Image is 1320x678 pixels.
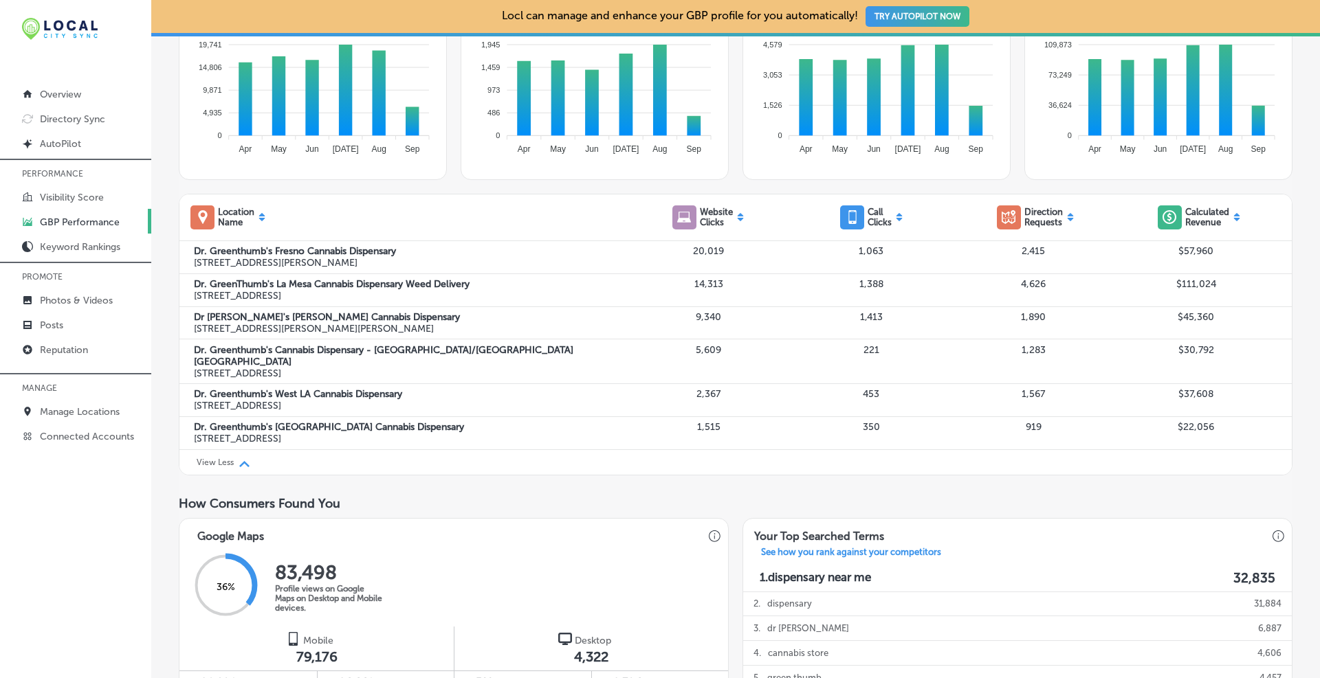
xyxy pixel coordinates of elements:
p: 453 [790,388,952,400]
img: logo [287,632,300,646]
p: 2 . [753,591,760,615]
p: 9,340 [627,311,789,323]
p: 4,626 [952,278,1114,290]
p: $57,960 [1115,245,1277,257]
tspan: Jun [1154,144,1167,154]
tspan: May [550,144,566,154]
tspan: Jun [306,144,319,154]
p: [STREET_ADDRESS] [194,290,628,302]
p: dispensary [767,591,812,615]
span: 79,176 [296,648,338,665]
tspan: 1,526 [763,101,782,109]
tspan: Aug [372,144,386,154]
tspan: 19,741 [199,40,222,48]
p: 1,388 [790,278,952,290]
tspan: Apr [518,144,531,154]
tspan: Jun [585,144,598,154]
p: cannabis store [768,641,828,665]
p: $45,360 [1115,311,1277,323]
p: Posts [40,319,63,331]
p: dr [PERSON_NAME] [767,616,849,640]
button: TRY AUTOPILOT NOW [866,6,969,27]
tspan: [DATE] [895,144,921,154]
tspan: 9,871 [203,86,222,94]
span: How Consumers Found You [179,496,340,511]
h3: Google Maps [186,519,275,547]
tspan: 3,053 [763,71,782,79]
tspan: 1,945 [481,40,500,48]
p: 14,313 [627,278,789,290]
p: [STREET_ADDRESS][PERSON_NAME] [194,257,628,269]
label: Dr. Greenthumb's Cannabis Dispensary - [GEOGRAPHIC_DATA]/[GEOGRAPHIC_DATA] [GEOGRAPHIC_DATA] [194,344,628,368]
p: GBP Performance [40,216,120,228]
tspan: 1,459 [481,63,500,71]
p: Direction Requests [1024,207,1063,227]
p: 221 [790,344,952,356]
p: 2,415 [952,245,1114,257]
tspan: Sep [969,144,984,154]
tspan: 973 [487,86,500,94]
p: 4,606 [1257,641,1281,665]
label: Dr [PERSON_NAME]'s [PERSON_NAME] Cannabis Dispensary [194,311,628,323]
tspan: [DATE] [613,144,639,154]
label: Dr. GreenThumb's La Mesa Cannabis Dispensary Weed Delivery [194,278,628,290]
p: 1,063 [790,245,952,257]
h3: Your Top Searched Terms [743,519,895,547]
p: $22,056 [1115,421,1277,433]
p: Calculated Revenue [1185,207,1229,227]
tspan: 36,624 [1048,101,1072,109]
tspan: 109,873 [1044,40,1072,48]
p: Directory Sync [40,113,105,125]
p: [STREET_ADDRESS][PERSON_NAME][PERSON_NAME] [194,323,628,335]
p: [STREET_ADDRESS] [194,368,628,379]
tspan: 73,249 [1048,71,1072,79]
a: See how you rank against your competitors [750,547,952,561]
p: 1,890 [952,311,1114,323]
p: Profile views on Google Maps on Desktop and Mobile devices. [275,584,385,613]
p: 1,567 [952,388,1114,400]
img: 12321ecb-abad-46dd-be7f-2600e8d3409flocal-city-sync-logo-rectangle.png [22,18,98,40]
span: Mobile [303,635,333,646]
label: 32,835 [1233,570,1275,586]
p: $30,792 [1115,344,1277,356]
p: 4 . [753,641,761,665]
span: Desktop [575,635,611,646]
p: 350 [790,421,952,433]
label: Dr. Greenthumb's [GEOGRAPHIC_DATA] Cannabis Dispensary [194,421,628,433]
tspan: [DATE] [333,144,359,154]
h2: 83,498 [275,561,385,584]
tspan: 4,935 [203,109,222,117]
p: Manage Locations [40,406,120,418]
p: 1. dispensary near me [760,570,871,586]
p: 1,283 [952,344,1114,356]
p: 2,367 [627,388,789,400]
p: 5,609 [627,344,789,356]
tspan: 0 [218,131,222,139]
span: 36 % [217,581,235,593]
tspan: 14,806 [199,63,222,71]
tspan: 486 [487,109,500,117]
img: logo [558,632,572,646]
label: Dr. Greenthumb's Fresno Cannabis Dispensary [194,245,628,257]
tspan: Apr [239,144,252,154]
p: Overview [40,89,81,100]
p: 20,019 [627,245,789,257]
p: Keyword Rankings [40,241,120,253]
p: 3 . [753,616,760,640]
tspan: May [1120,144,1136,154]
tspan: 0 [1068,131,1072,139]
p: [STREET_ADDRESS] [194,433,628,444]
tspan: May [833,144,848,154]
tspan: Sep [405,144,420,154]
tspan: Jun [868,144,881,154]
tspan: Apr [800,144,813,154]
p: Photos & Videos [40,295,113,306]
p: 31,884 [1254,591,1281,615]
p: Connected Accounts [40,431,134,442]
p: Call Clicks [868,207,892,227]
p: Location Name [218,207,254,227]
p: Visibility Score [40,192,104,203]
p: 1,515 [627,421,789,433]
tspan: Aug [652,144,667,154]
